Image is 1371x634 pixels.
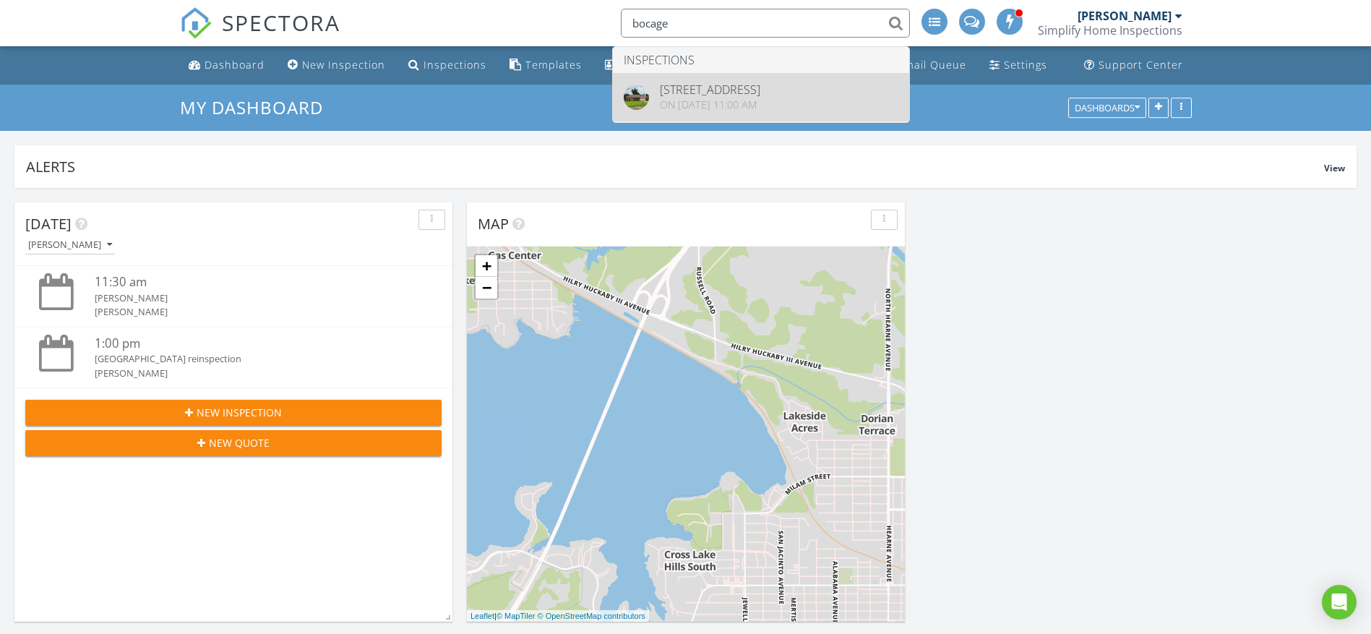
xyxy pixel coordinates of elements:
span: SPECTORA [222,7,340,38]
span: View [1324,162,1345,174]
a: Inspections [403,52,492,79]
div: [GEOGRAPHIC_DATA] reinspection [95,352,407,366]
span: New Quote [209,435,270,450]
a: Zoom out [476,277,497,299]
span: [DATE] [25,214,72,234]
div: Email Queue [898,58,966,72]
div: Inspections [424,58,486,72]
a: My Dashboard [180,95,335,119]
div: 11:30 am [95,273,407,291]
a: Email Queue [876,52,972,79]
div: [PERSON_NAME] [95,305,407,319]
div: New Inspection [302,58,385,72]
a: Contacts [599,52,676,79]
div: Dashboards [1075,103,1140,113]
div: Simplify Home Inspections [1038,23,1182,38]
a: Zoom in [476,255,497,277]
img: 9201705%2Fcover_photos%2FmNSgaU3dZuThTaVhv5CR%2Foriginal.9201705-1754322727880 [624,85,649,110]
div: [STREET_ADDRESS] [660,84,760,95]
div: Support Center [1099,58,1183,72]
button: [PERSON_NAME] [25,236,115,255]
div: 1:00 pm [95,335,407,353]
div: On [DATE] 11:00 am [660,99,760,111]
button: New Inspection [25,400,442,426]
button: New Quote [25,430,442,456]
span: New Inspection [197,405,282,420]
img: The Best Home Inspection Software - Spectora [180,7,212,39]
div: Templates [525,58,582,72]
div: Open Intercom Messenger [1322,585,1357,620]
div: Alerts [26,157,1324,176]
div: [PERSON_NAME] [28,240,112,250]
button: Dashboards [1068,98,1146,118]
span: Map [478,214,509,234]
a: © MapTiler [497,612,536,620]
a: Leaflet [470,612,494,620]
div: | [467,610,649,622]
div: [PERSON_NAME] [95,367,407,380]
div: Dashboard [205,58,265,72]
a: Settings [984,52,1053,79]
li: Inspections [613,47,909,73]
a: Dashboard [183,52,270,79]
input: Search everything... [621,9,910,38]
div: [PERSON_NAME] [1078,9,1172,23]
a: Templates [504,52,588,79]
a: SPECTORA [180,20,340,50]
div: [PERSON_NAME] [95,291,407,305]
a: New Inspection [282,52,391,79]
a: Support Center [1078,52,1189,79]
a: © OpenStreetMap contributors [538,612,645,620]
div: Settings [1004,58,1047,72]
